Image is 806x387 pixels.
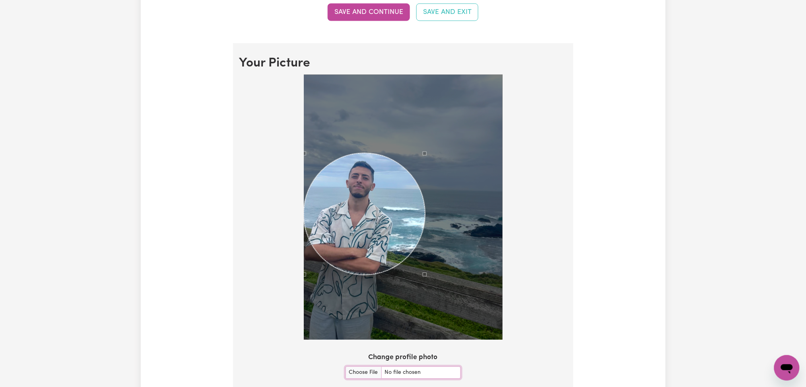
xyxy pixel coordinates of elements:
[304,75,503,340] img: 2Q==
[328,4,410,21] button: Save and continue
[774,355,800,381] iframe: Button to launch messaging window
[369,353,438,363] label: Change profile photo
[416,4,478,21] button: Save and Exit
[239,56,567,71] h2: Your Picture
[304,153,425,275] div: Use the arrow keys to move the crop selection area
